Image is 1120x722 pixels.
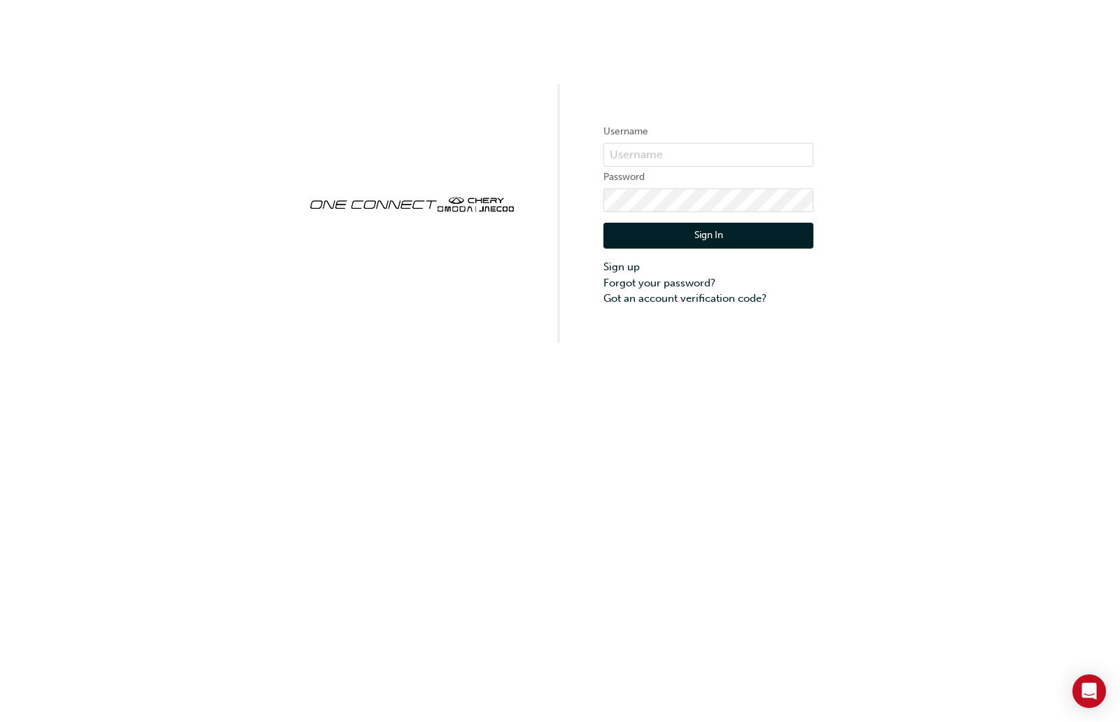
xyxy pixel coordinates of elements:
[1072,674,1106,708] div: Open Intercom Messenger
[603,259,813,275] a: Sign up
[307,185,517,221] img: oneconnect
[603,275,813,291] a: Forgot your password?
[603,169,813,186] label: Password
[603,123,813,140] label: Username
[603,291,813,307] a: Got an account verification code?
[603,223,813,249] button: Sign In
[603,143,813,167] input: Username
